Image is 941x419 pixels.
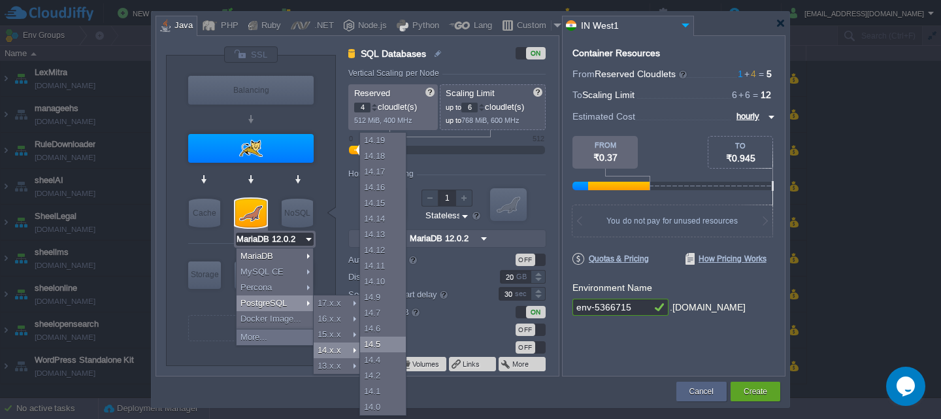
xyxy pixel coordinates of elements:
div: 0 [349,135,353,142]
label: Sequential restart delay [348,287,481,301]
div: ON [526,47,546,59]
span: Quotas & Pricing [572,253,649,265]
div: GB [516,271,529,283]
button: More [512,359,530,369]
div: 14.1 [360,384,406,399]
span: 512 MiB, 400 MHz [354,116,412,124]
div: SQL Databases [235,199,267,227]
div: ON [526,306,546,318]
div: PostgreSQL [237,295,313,311]
span: Estimated Cost [572,109,635,124]
div: Horizontal Scaling [348,169,417,178]
div: 14.17 [360,164,406,180]
div: VPS [235,261,267,288]
label: Environment Name [572,282,652,293]
p: cloudlet(s) [354,99,433,112]
div: 15.x.x [314,327,359,343]
div: Vertical Scaling per Node [348,69,442,78]
div: 17.x.x [314,295,359,311]
label: Access via SLB [348,305,481,319]
span: up to [446,116,461,124]
div: 14.14 [360,211,406,227]
div: Load Balancer [188,76,314,105]
span: + [737,90,745,100]
div: 14.6 [360,321,406,337]
div: sec [515,288,529,300]
div: Elastic VPS [235,261,267,289]
span: From [572,69,595,79]
span: 6 [732,90,737,100]
iframe: chat widget [886,367,928,406]
div: 14.18 [360,148,406,164]
div: .NET [310,16,334,36]
button: Volumes [412,359,440,369]
div: OFF [516,324,535,336]
span: 1 [738,69,743,79]
div: 14.10 [360,274,406,290]
span: 5 [767,69,772,79]
div: PHP [217,16,239,36]
div: Storage Containers [188,261,221,289]
div: Container Resources [572,48,660,58]
div: 16.x.x [314,311,359,327]
label: Public IPv6 [348,340,481,354]
div: Application Servers [188,134,314,163]
div: Node.js [354,16,387,36]
div: NoSQL [282,199,313,227]
div: Storage [188,261,221,288]
span: Reserved [354,88,390,98]
span: = [756,69,767,79]
label: Auto-Clustering [348,252,481,267]
div: 14.5 [360,337,406,352]
div: More... [237,329,313,345]
div: 13.x.x [314,358,359,374]
p: cloudlet(s) [446,99,541,112]
button: Create [744,385,767,398]
div: 14.x.x [314,343,359,358]
div: Java [171,16,193,36]
div: 14.11 [360,258,406,274]
div: 14.16 [360,180,406,195]
div: Docker Image... [237,311,313,327]
span: 12 [761,90,771,100]
span: + [743,69,751,79]
div: NoSQL Databases [282,199,313,227]
div: Custom [513,16,551,36]
div: MariaDB [237,248,313,264]
span: Reserved Cloudlets [595,69,688,79]
div: 14.2 [360,368,406,384]
label: Public IPv4 [348,322,481,337]
div: Balancing [188,76,314,105]
div: Cache [189,199,220,227]
label: Disk Limit [348,270,481,284]
span: Scaling Limit [446,88,495,98]
div: 14.9 [360,290,406,305]
span: 768 MiB, 600 MHz [461,116,520,124]
div: 14.13 [360,227,406,243]
span: Scaling Limit [582,90,635,100]
div: 14.12 [360,243,406,258]
button: Links [463,359,481,369]
div: FROM [572,141,638,149]
div: TO [708,142,772,150]
div: Percona [237,280,313,295]
button: Cancel [689,385,714,398]
div: OFF [516,254,535,266]
div: 14.4 [360,352,406,368]
div: Ruby [257,16,281,36]
div: .[DOMAIN_NAME] [670,299,746,316]
div: 14.0 [360,399,406,415]
div: MySQL CE [237,264,313,280]
span: To [572,90,582,100]
span: up to [446,103,461,111]
div: Create New Layer [188,315,314,341]
span: ₹0.37 [593,152,618,163]
div: Python [408,16,439,36]
div: OFF [516,341,535,354]
span: 6 [737,90,750,100]
span: How Pricing Works [685,253,767,265]
div: 512 [533,135,544,142]
span: ₹0.945 [726,153,755,163]
span: 4 [743,69,756,79]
